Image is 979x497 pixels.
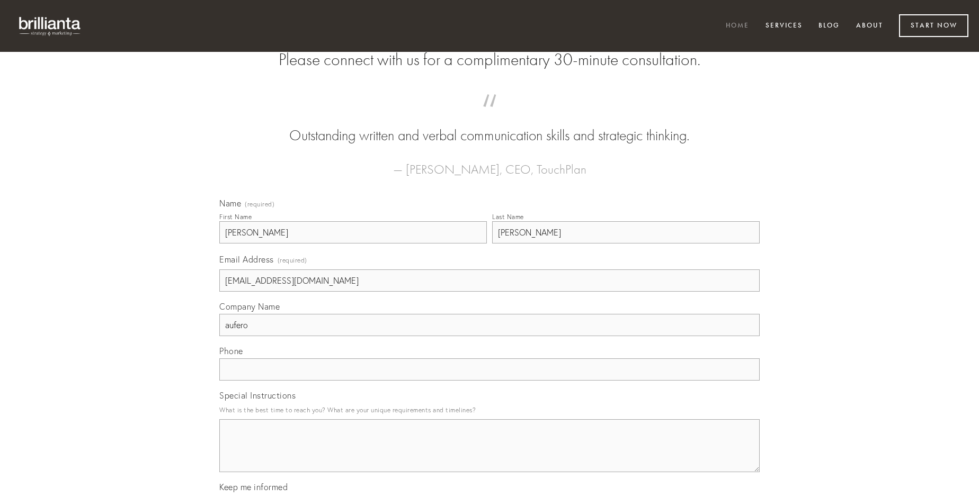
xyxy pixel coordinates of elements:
[492,213,524,221] div: Last Name
[219,213,252,221] div: First Name
[219,50,760,70] h2: Please connect with us for a complimentary 30-minute consultation.
[245,201,274,207] span: (required)
[11,11,90,41] img: brillianta - research, strategy, marketing
[219,301,280,312] span: Company Name
[849,17,890,35] a: About
[236,105,743,125] span: “
[219,198,241,209] span: Name
[278,253,307,267] span: (required)
[219,390,296,401] span: Special Instructions
[236,146,743,180] figcaption: — [PERSON_NAME], CEO, TouchPlan
[812,17,847,35] a: Blog
[219,254,274,265] span: Email Address
[219,403,760,417] p: What is the best time to reach you? What are your unique requirements and timelines?
[236,105,743,146] blockquote: Outstanding written and verbal communication skills and strategic thinking.
[899,14,968,37] a: Start Now
[719,17,756,35] a: Home
[759,17,809,35] a: Services
[219,346,243,356] span: Phone
[219,482,288,492] span: Keep me informed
